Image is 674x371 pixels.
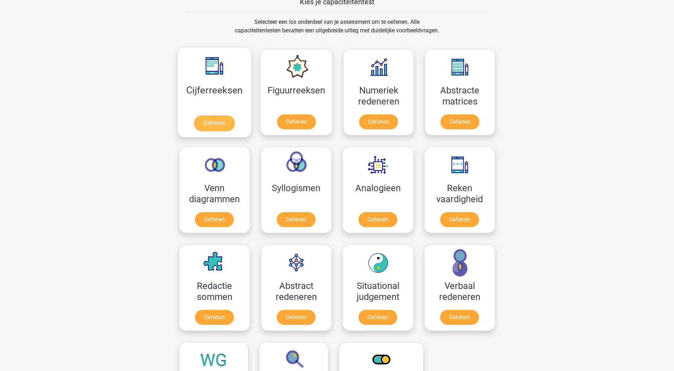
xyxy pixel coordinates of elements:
[440,212,479,227] a: Oefenen
[440,310,479,325] a: Oefenen
[194,115,234,131] a: Oefenen
[195,310,234,325] a: Oefenen
[358,212,397,227] a: Oefenen
[277,310,316,325] a: Oefenen
[359,114,398,129] a: Oefenen
[441,114,479,129] a: Oefenen
[195,212,234,227] a: Oefenen
[358,310,397,325] a: Oefenen
[228,18,446,43] div: Selecteer een los onderdeel van je assessment om te oefenen. Alle capaciteitentesten bevatten een...
[277,114,316,129] a: Oefenen
[277,212,316,227] a: Oefenen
